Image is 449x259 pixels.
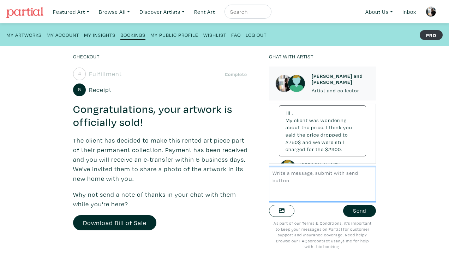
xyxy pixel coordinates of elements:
small: My Account [47,31,79,38]
span: My [286,117,293,123]
p: Artist and collector [312,87,370,94]
span: price [307,131,319,138]
small: My Public Profile [150,31,198,38]
small: Bookings [120,31,145,38]
span: was [309,117,319,123]
small: My Insights [84,31,115,38]
span: about [286,124,300,131]
h6: [PERSON_NAME] and [PERSON_NAME] [312,73,370,85]
img: avatar.png [288,75,305,92]
span: Fulfillment [89,69,122,79]
small: FAQ [231,31,241,38]
span: still [335,139,344,145]
small: Log Out [246,31,267,38]
span: Receipt [89,85,112,94]
small: 4 [78,71,81,76]
small: 5 [78,87,81,92]
span: for [307,146,314,152]
small: My Artworks [6,31,42,38]
a: Rent Art [191,5,218,19]
a: Download Bill of Sale [73,215,156,230]
button: Send [343,205,376,217]
a: Discover Artists [136,5,188,19]
a: My Insights [84,30,115,39]
span: price. [311,124,325,131]
span: wondering [321,117,347,123]
span: to [343,131,348,138]
a: My Artworks [6,30,42,39]
span: said [286,131,296,138]
a: Browse All [96,5,133,19]
span: , [292,109,293,116]
a: Wishlist [203,30,226,39]
a: About Us [362,5,396,19]
span: HI [286,109,291,116]
span: 2750$ [286,139,301,145]
strong: PRO [420,30,443,40]
span: think [329,124,342,131]
a: Featured Art [50,5,92,19]
small: As part of our Terms & Conditions, it's important to keep your messages on Partial for customer s... [274,220,372,249]
span: the [316,146,324,152]
small: Wishlist [203,31,226,38]
a: Browse our FAQs [276,238,310,243]
span: Complete [223,71,249,78]
small: Checkout [73,53,100,60]
a: FAQ [231,30,241,39]
span: you [343,124,352,131]
span: $2900. [325,146,342,152]
a: My Account [47,30,79,39]
span: the [301,124,310,131]
small: [PERSON_NAME] [DATE] 01:34 PM [300,161,342,176]
p: The client has decided to make this rented art piece part of their permanent collection. Payment ... [73,136,249,183]
p: Why not send a note of thanks in your chat with them while you're here? [73,190,249,209]
a: Inbox [399,5,419,19]
span: I [326,124,328,131]
span: were [322,139,334,145]
span: charged [286,146,305,152]
img: phpThumb.php [426,6,436,17]
a: Bookings [120,30,145,40]
input: Search [229,7,265,16]
a: My Public Profile [150,30,198,39]
a: contact us [314,238,336,243]
span: dropped [321,131,341,138]
small: Chat with artist [269,53,313,60]
span: we [313,139,320,145]
img: phpThumb.php [275,75,293,92]
span: the [297,131,305,138]
span: client [294,117,308,123]
h3: Congratulations, your artwork is officially sold! [73,103,249,129]
span: and [303,139,312,145]
img: avatar.png [279,160,297,177]
a: Log Out [246,30,267,39]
